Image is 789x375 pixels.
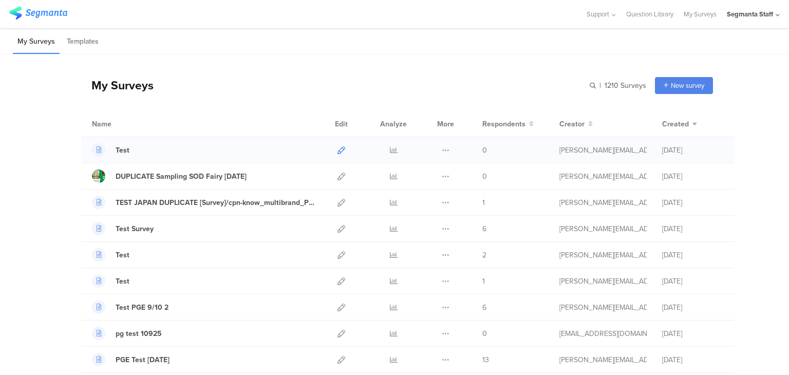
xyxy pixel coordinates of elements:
[92,248,129,261] a: Test
[482,197,485,208] span: 1
[559,119,593,129] button: Creator
[559,119,585,129] span: Creator
[598,80,603,91] span: |
[559,171,647,182] div: raymund@segmanta.com
[662,145,724,156] div: [DATE]
[482,119,534,129] button: Respondents
[559,276,647,287] div: riel@segmanta.com
[330,111,352,137] div: Edit
[9,7,67,20] img: segmanta logo
[662,119,689,129] span: Created
[727,9,773,19] div: Segmanta Staff
[482,250,486,260] span: 2
[662,302,724,313] div: [DATE]
[13,30,60,54] li: My Surveys
[482,145,487,156] span: 0
[482,119,525,129] span: Respondents
[92,327,162,340] a: pg test 10925
[662,354,724,365] div: [DATE]
[559,197,647,208] div: riel@segmanta.com
[559,145,647,156] div: raymund@segmanta.com
[671,81,704,90] span: New survey
[62,30,103,54] li: Templates
[605,80,646,91] span: 1210 Surveys
[116,223,154,234] div: Test Survey
[116,354,170,365] div: PGE Test 09.10.25
[435,111,457,137] div: More
[662,197,724,208] div: [DATE]
[92,274,129,288] a: Test
[92,196,315,209] a: TEST JAPAN DUPLICATE [Survey]/cpn-know_multibrand_PG-5000yen-2507/
[92,119,154,129] div: Name
[81,77,154,94] div: My Surveys
[662,276,724,287] div: [DATE]
[559,250,647,260] div: raymund@segmanta.com
[482,302,486,313] span: 6
[92,143,129,157] a: Test
[662,250,724,260] div: [DATE]
[482,354,489,365] span: 13
[378,111,409,137] div: Analyze
[116,171,247,182] div: DUPLICATE Sampling SOD Fairy Aug'25
[559,223,647,234] div: raymund@segmanta.com
[662,119,697,129] button: Created
[92,301,168,314] a: Test PGE 9/10 2
[482,328,487,339] span: 0
[92,170,247,183] a: DUPLICATE Sampling SOD Fairy [DATE]
[559,302,647,313] div: raymund@segmanta.com
[559,328,647,339] div: eliran@segmanta.com
[587,9,609,19] span: Support
[116,250,129,260] div: Test
[92,222,154,235] a: Test Survey
[662,223,724,234] div: [DATE]
[559,354,647,365] div: riel@segmanta.com
[482,223,486,234] span: 6
[662,328,724,339] div: [DATE]
[92,353,170,366] a: PGE Test [DATE]
[662,171,724,182] div: [DATE]
[482,276,485,287] span: 1
[116,197,315,208] div: TEST JAPAN DUPLICATE [Survey]/cpn-know_multibrand_PG-5000yen-2507/
[482,171,487,182] span: 0
[116,276,129,287] div: Test
[116,302,168,313] div: Test PGE 9/10 2
[116,145,129,156] div: Test
[116,328,162,339] div: pg test 10925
